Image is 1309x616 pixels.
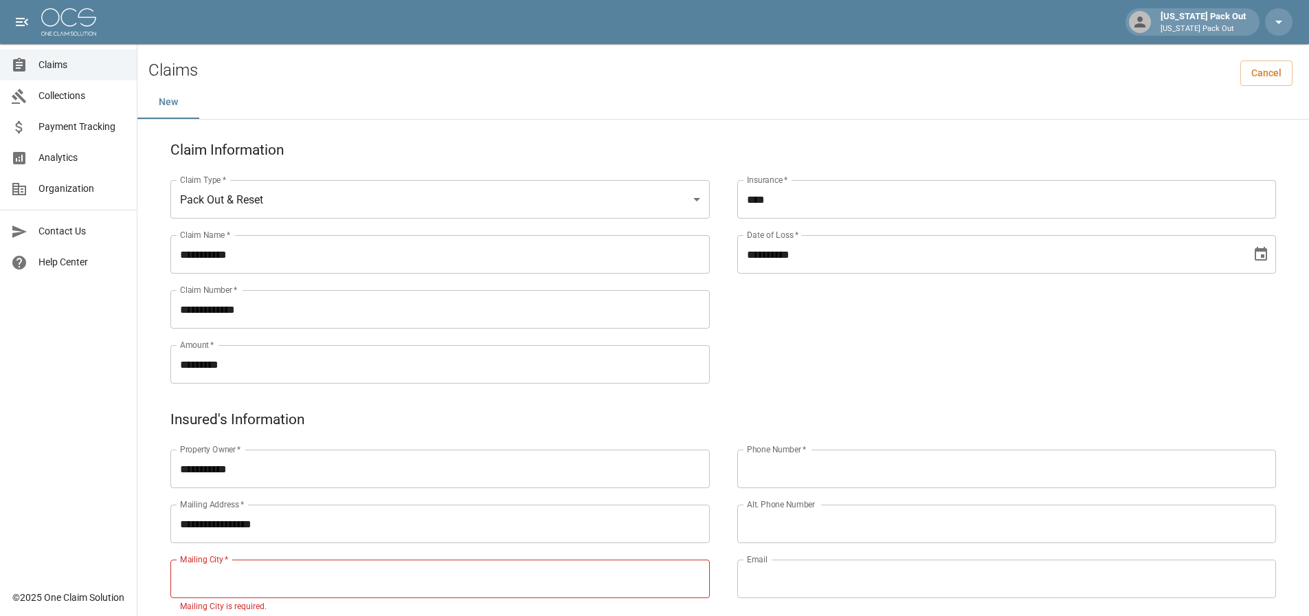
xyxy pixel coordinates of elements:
[38,120,126,134] span: Payment Tracking
[747,443,806,455] label: Phone Number
[180,174,226,186] label: Claim Type
[747,498,815,510] label: Alt. Phone Number
[180,498,244,510] label: Mailing Address
[1161,23,1246,35] p: [US_STATE] Pack Out
[1240,60,1293,86] a: Cancel
[38,89,126,103] span: Collections
[41,8,96,36] img: ocs-logo-white-transparent.png
[747,229,798,241] label: Date of Loss
[38,224,126,239] span: Contact Us
[180,443,241,455] label: Property Owner
[1155,10,1251,34] div: [US_STATE] Pack Out
[747,553,768,565] label: Email
[1247,241,1275,268] button: Choose date, selected date is Oct 3, 2025
[38,151,126,165] span: Analytics
[180,600,700,614] p: Mailing City is required.
[38,255,126,269] span: Help Center
[38,181,126,196] span: Organization
[137,86,1309,119] div: dynamic tabs
[180,229,230,241] label: Claim Name
[180,339,214,351] label: Amount
[148,60,198,80] h2: Claims
[170,180,710,219] div: Pack Out & Reset
[747,174,787,186] label: Insurance
[137,86,199,119] button: New
[180,553,229,565] label: Mailing City
[38,58,126,72] span: Claims
[12,591,124,604] div: © 2025 One Claim Solution
[8,8,36,36] button: open drawer
[180,284,237,296] label: Claim Number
